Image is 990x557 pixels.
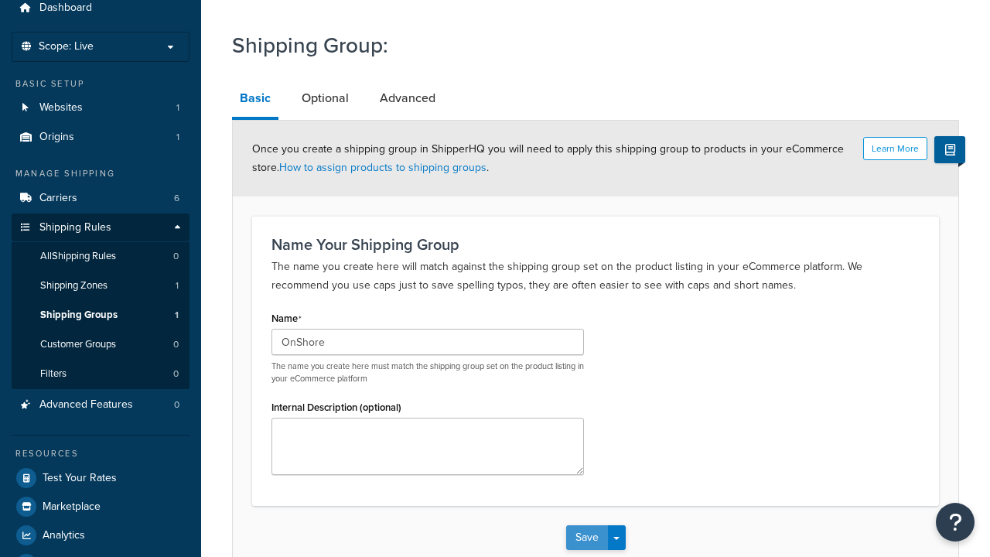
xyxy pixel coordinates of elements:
[12,272,189,300] a: Shipping Zones1
[863,137,927,160] button: Learn More
[936,503,975,542] button: Open Resource Center
[12,184,189,213] a: Carriers6
[176,279,179,292] span: 1
[12,391,189,419] a: Advanced Features0
[271,258,920,295] p: The name you create here will match against the shipping group set on the product listing in your...
[39,40,94,53] span: Scope: Live
[934,136,965,163] button: Show Help Docs
[12,94,189,122] li: Websites
[271,402,401,413] label: Internal Description (optional)
[12,184,189,213] li: Carriers
[40,309,118,322] span: Shipping Groups
[232,80,278,120] a: Basic
[12,391,189,419] li: Advanced Features
[176,131,179,144] span: 1
[39,131,74,144] span: Origins
[39,2,92,15] span: Dashboard
[39,398,133,412] span: Advanced Features
[12,214,189,242] a: Shipping Rules
[566,525,608,550] button: Save
[12,301,189,330] li: Shipping Groups
[232,30,940,60] h1: Shipping Group:
[12,272,189,300] li: Shipping Zones
[174,398,179,412] span: 0
[43,501,101,514] span: Marketplace
[271,236,920,253] h3: Name Your Shipping Group
[12,493,189,521] a: Marketplace
[12,447,189,460] div: Resources
[40,250,116,263] span: All Shipping Rules
[12,301,189,330] a: Shipping Groups1
[173,367,179,381] span: 0
[40,279,108,292] span: Shipping Zones
[12,360,189,388] a: Filters0
[12,214,189,390] li: Shipping Rules
[271,313,302,325] label: Name
[372,80,443,117] a: Advanced
[174,192,179,205] span: 6
[173,338,179,351] span: 0
[173,250,179,263] span: 0
[39,101,83,114] span: Websites
[43,529,85,542] span: Analytics
[12,167,189,180] div: Manage Shipping
[271,361,584,384] p: The name you create here must match the shipping group set on the product listing in your eCommer...
[176,101,179,114] span: 1
[12,123,189,152] a: Origins1
[12,77,189,91] div: Basic Setup
[12,360,189,388] li: Filters
[12,330,189,359] a: Customer Groups0
[12,94,189,122] a: Websites1
[12,464,189,492] a: Test Your Rates
[175,309,179,322] span: 1
[40,338,116,351] span: Customer Groups
[279,159,486,176] a: How to assign products to shipping groups
[12,521,189,549] a: Analytics
[39,192,77,205] span: Carriers
[252,141,844,176] span: Once you create a shipping group in ShipperHQ you will need to apply this shipping group to produ...
[43,472,117,485] span: Test Your Rates
[294,80,357,117] a: Optional
[12,242,189,271] a: AllShipping Rules0
[40,367,67,381] span: Filters
[39,221,111,234] span: Shipping Rules
[12,123,189,152] li: Origins
[12,330,189,359] li: Customer Groups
